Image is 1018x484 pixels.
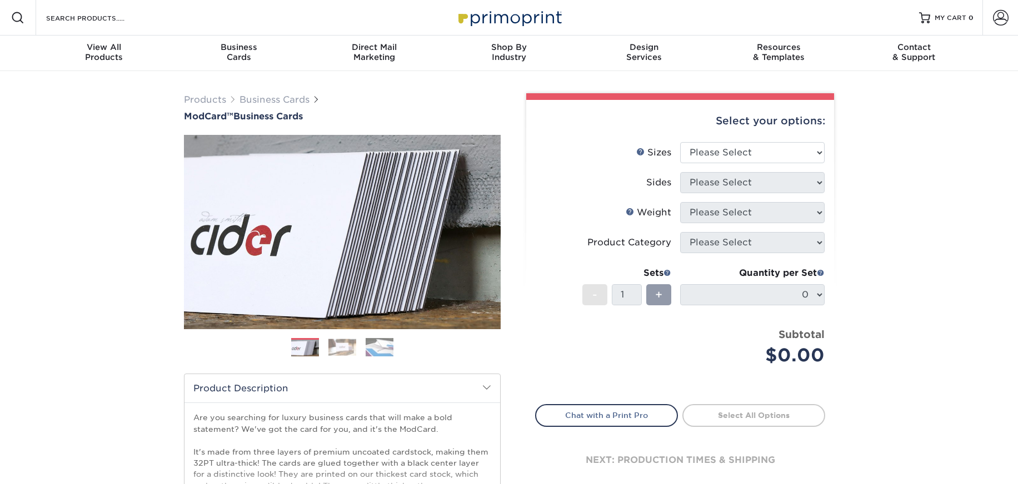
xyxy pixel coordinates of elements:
div: Product Category [587,236,671,249]
span: Business [172,42,307,52]
div: & Templates [711,42,846,62]
img: Business Cards 02 [328,339,356,356]
a: Shop ByIndustry [442,36,577,71]
div: Weight [626,206,671,219]
a: BusinessCards [172,36,307,71]
a: Resources& Templates [711,36,846,71]
img: Primoprint [453,6,565,29]
img: Business Cards 01 [291,334,319,362]
div: $0.00 [688,342,825,369]
span: Design [576,42,711,52]
a: Chat with a Print Pro [535,404,678,426]
div: Products [37,42,172,62]
h2: Product Description [184,374,500,402]
span: MY CART [935,13,966,23]
div: Marketing [307,42,442,62]
span: Direct Mail [307,42,442,52]
span: Contact [846,42,981,52]
div: Industry [442,42,577,62]
div: Cards [172,42,307,62]
a: DesignServices [576,36,711,71]
div: Sides [646,176,671,189]
div: Services [576,42,711,62]
span: Shop By [442,42,577,52]
a: Select All Options [682,404,825,426]
span: ModCard™ [184,111,233,122]
img: ModCard™ 01 [184,74,501,390]
div: & Support [846,42,981,62]
a: Business Cards [239,94,310,105]
h1: Business Cards [184,111,501,122]
div: Select your options: [535,100,825,142]
div: Sets [582,266,671,280]
a: Contact& Support [846,36,981,71]
strong: Subtotal [779,328,825,340]
a: View AllProducts [37,36,172,71]
div: Sizes [636,146,671,159]
a: Direct MailMarketing [307,36,442,71]
span: Resources [711,42,846,52]
span: 0 [969,14,974,22]
input: SEARCH PRODUCTS..... [45,11,153,24]
a: ModCard™Business Cards [184,111,501,122]
a: Products [184,94,226,105]
img: Business Cards 03 [366,337,393,357]
span: - [592,286,597,303]
div: Quantity per Set [680,266,825,280]
span: + [655,286,662,303]
span: View All [37,42,172,52]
